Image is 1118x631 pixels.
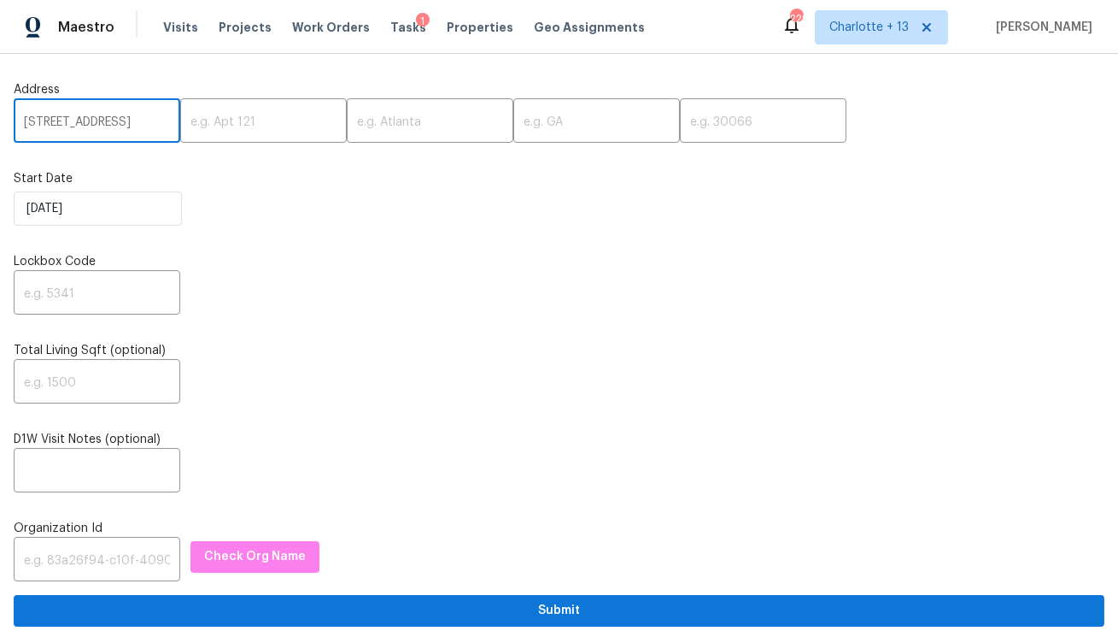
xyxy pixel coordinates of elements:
span: Tasks [390,21,426,33]
div: 1 [416,13,430,30]
input: M/D/YYYY [14,192,182,226]
span: Submit [27,600,1091,622]
span: Properties [447,19,513,36]
span: Charlotte + 13 [829,19,909,36]
span: Geo Assignments [534,19,645,36]
label: Start Date [14,170,1104,187]
span: Maestro [58,19,114,36]
input: e.g. Atlanta [347,103,513,143]
button: Submit [14,595,1104,627]
input: e.g. 5341 [14,274,180,315]
label: D1W Visit Notes (optional) [14,431,1104,448]
div: 229 [790,10,802,27]
input: e.g. Apt 121 [180,103,347,143]
span: Check Org Name [204,546,306,568]
input: e.g. GA [513,103,680,143]
input: e.g. 123 Main St [14,103,180,143]
label: Organization Id [14,520,1104,537]
span: Work Orders [292,19,370,36]
span: [PERSON_NAME] [989,19,1092,36]
input: e.g. 1500 [14,363,180,404]
input: e.g. 30066 [680,103,846,143]
label: Lockbox Code [14,253,1104,270]
label: Total Living Sqft (optional) [14,342,1104,359]
span: Projects [219,19,272,36]
button: Check Org Name [190,541,319,573]
input: e.g. 83a26f94-c10f-4090-9774-6139d7b9c16c [14,541,180,581]
span: Visits [163,19,198,36]
label: Address [14,81,1104,98]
